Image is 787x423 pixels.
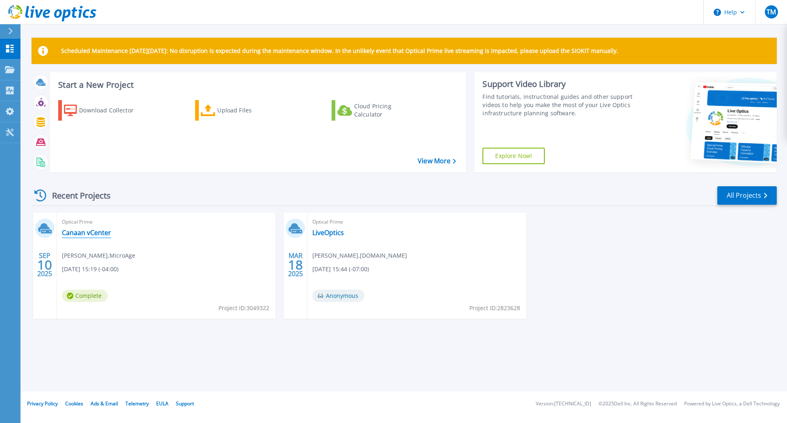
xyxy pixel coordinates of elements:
[27,400,58,407] a: Privacy Policy
[418,157,456,165] a: View More
[469,304,520,313] span: Project ID: 2823628
[195,100,287,121] a: Upload Files
[61,48,618,54] p: Scheduled Maintenance [DATE][DATE]: No disruption is expected during the maintenance window. In t...
[218,304,269,313] span: Project ID: 3049322
[37,261,52,268] span: 10
[312,265,369,274] span: [DATE] 15:44 (-07:00)
[32,185,122,206] div: Recent Projects
[312,251,407,260] span: [PERSON_NAME] , [DOMAIN_NAME]
[176,400,194,407] a: Support
[62,251,135,260] span: [PERSON_NAME] , MicroAge
[125,400,149,407] a: Telemetry
[767,9,776,15] span: TM
[684,401,780,407] li: Powered by Live Optics, a Dell Technology
[79,102,145,119] div: Download Collector
[62,229,111,237] a: Canaan vCenter
[65,400,83,407] a: Cookies
[312,217,521,226] span: Optical Prime
[58,100,150,121] a: Download Collector
[717,186,777,205] a: All Projects
[156,400,168,407] a: EULA
[332,100,423,121] a: Cloud Pricing Calculator
[312,290,364,302] span: Anonymous
[288,261,303,268] span: 18
[598,401,677,407] li: © 2025 Dell Inc. All Rights Reserved
[62,265,118,274] span: [DATE] 15:19 (-04:00)
[217,102,283,119] div: Upload Files
[354,102,420,119] div: Cloud Pricing Calculator
[37,250,52,280] div: SEP 2025
[58,80,456,89] h3: Start a New Project
[482,93,637,117] div: Find tutorials, instructional guides and other support videos to help you make the most of your L...
[536,401,591,407] li: Version: [TECHNICAL_ID]
[91,400,118,407] a: Ads & Email
[62,217,271,226] span: Optical Prime
[312,229,344,237] a: LiveOptics
[482,79,637,89] div: Support Video Library
[62,290,108,302] span: Complete
[288,250,303,280] div: MAR 2025
[482,148,545,164] a: Explore Now!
